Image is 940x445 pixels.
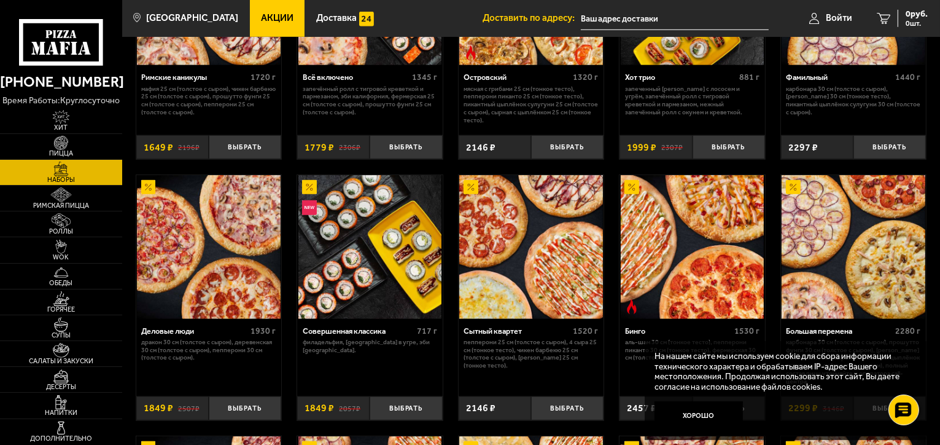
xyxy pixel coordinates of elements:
[466,403,495,413] span: 2146 ₽
[627,143,656,152] span: 1999 ₽
[620,175,765,319] a: АкционныйОстрое блюдоБинго
[625,326,731,336] div: Бинго
[826,14,852,23] span: Войти
[531,396,604,420] button: Выбрать
[144,403,173,413] span: 1849 ₽
[781,175,926,319] a: АкционныйБольшая перемена
[302,180,317,195] img: Акционный
[906,10,928,18] span: 0 руб.
[209,135,281,159] button: Выбрать
[786,339,920,386] p: Карбонара 30 см (толстое с сыром), Прошутто Фунги 30 см (толстое с сыром), [PERSON_NAME] 30 см (т...
[137,175,281,319] img: Деловые люди
[417,326,437,336] span: 717 г
[581,7,769,30] input: Ваш адрес доставки
[655,351,909,392] p: На нашем сайте мы используем cookie для сбора информации технического характера и обрабатываем IP...
[141,339,276,362] p: Дракон 30 см (толстое с сыром), Деревенская 30 см (толстое с сыром), Пепперони 30 см (толстое с с...
[624,180,639,195] img: Акционный
[209,396,281,420] button: Выбрать
[303,339,437,355] p: Филадельфия, [GEOGRAPHIC_DATA] в угре, Эби [GEOGRAPHIC_DATA].
[786,85,920,117] p: Карбонара 30 см (толстое с сыром), [PERSON_NAME] 30 см (тонкое тесто), Пикантный цыплёнок сулугун...
[339,143,360,152] s: 2306 ₽
[339,403,360,413] s: 2057 ₽
[316,14,357,23] span: Доставка
[573,326,599,336] span: 1520 г
[573,72,599,82] span: 1320 г
[693,135,765,159] button: Выбрать
[141,85,276,117] p: Мафия 25 см (толстое с сыром), Чикен Барбекю 25 см (толстое с сыром), Прошутто Фунги 25 см (толст...
[906,20,928,27] span: 0 шт.
[144,143,173,152] span: 1649 ₽
[896,72,921,82] span: 1440 г
[261,14,293,23] span: Акции
[251,72,276,82] span: 1720 г
[786,73,892,82] div: Фамильный
[251,326,276,336] span: 1930 г
[141,73,247,82] div: Римские каникулы
[624,299,639,314] img: Острое блюдо
[297,175,443,319] a: АкционныйНовинкаСовершенная классика
[896,326,921,336] span: 2280 г
[303,326,414,336] div: Совершенная классика
[136,175,282,319] a: АкционныйДеловые люди
[459,175,603,319] img: Сытный квартет
[734,326,759,336] span: 1530 г
[464,339,598,370] p: Пепперони 25 см (толстое с сыром), 4 сыра 25 см (тонкое тесто), Чикен Барбекю 25 см (толстое с сы...
[739,72,759,82] span: 881 г
[298,175,442,319] img: Совершенная классика
[464,85,598,125] p: Мясная с грибами 25 см (тонкое тесто), Пепперони Пиканто 25 см (тонкое тесто), Пикантный цыплёнок...
[853,135,926,159] button: Выбрать
[303,85,437,117] p: Запечённый ролл с тигровой креветкой и пармезаном, Эби Калифорния, Фермерская 25 см (толстое с сы...
[621,175,764,319] img: Бинго
[627,403,656,413] span: 2457 ₽
[412,72,437,82] span: 1345 г
[464,326,570,336] div: Сытный квартет
[359,12,374,26] img: 15daf4d41897b9f0e9f617042186c801.svg
[625,85,759,117] p: Запеченный [PERSON_NAME] с лососем и угрём, Запечённый ролл с тигровой креветкой и пармезаном, Не...
[146,14,238,23] span: [GEOGRAPHIC_DATA]
[782,175,925,319] img: Большая перемена
[141,180,156,195] img: Акционный
[303,73,409,82] div: Всё включено
[786,326,892,336] div: Большая перемена
[370,135,442,159] button: Выбрать
[483,14,581,23] span: Доставить по адресу:
[625,339,759,362] p: Аль-Шам 30 см (тонкое тесто), Пепперони Пиканто 30 см (тонкое тесто), Фермерская 30 см (толстое с...
[464,45,478,60] img: Острое блюдо
[788,143,818,152] span: 2297 ₽
[786,180,801,195] img: Акционный
[302,200,317,215] img: Новинка
[466,143,495,152] span: 2146 ₽
[178,403,200,413] s: 2507 ₽
[305,403,334,413] span: 1849 ₽
[305,143,334,152] span: 1779 ₽
[625,73,736,82] div: Хот трио
[531,135,604,159] button: Выбрать
[178,143,200,152] s: 2196 ₽
[459,175,604,319] a: АкционныйСытный квартет
[141,326,247,336] div: Деловые люди
[464,73,570,82] div: Островский
[661,143,683,152] s: 2307 ₽
[464,180,478,195] img: Акционный
[370,396,442,420] button: Выбрать
[655,401,743,431] button: Хорошо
